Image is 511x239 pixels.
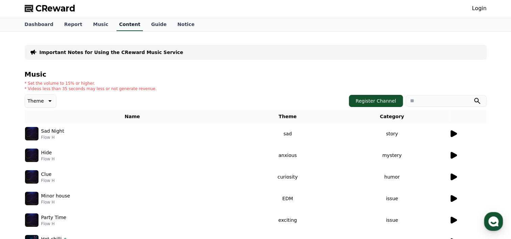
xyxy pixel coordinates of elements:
span: Messages [56,193,76,199]
td: story [335,123,449,144]
img: music [25,213,39,227]
p: Theme [28,96,44,106]
p: Clue [41,171,52,178]
td: EDM [240,188,335,209]
a: Report [59,18,88,31]
a: CReward [25,3,75,14]
a: Content [117,18,143,31]
a: Settings [87,183,130,200]
th: Name [25,110,240,123]
th: Theme [240,110,335,123]
button: Register Channel [349,95,403,107]
p: Party Time [41,214,67,221]
span: CReward [35,3,75,14]
p: Flow H [41,221,67,227]
p: Flow H [41,135,64,140]
h4: Music [25,71,487,78]
img: music [25,192,39,205]
button: Theme [25,94,56,108]
span: Settings [100,193,117,198]
p: Minor house [41,192,70,200]
a: Home [2,183,45,200]
td: issue [335,209,449,231]
p: Sad Night [41,128,64,135]
a: Guide [146,18,172,31]
a: Music [87,18,113,31]
img: music [25,149,39,162]
td: curiosity [240,166,335,188]
a: Dashboard [19,18,59,31]
td: issue [335,188,449,209]
p: Flow H [41,156,55,162]
th: Category [335,110,449,123]
a: Messages [45,183,87,200]
td: anxious [240,144,335,166]
td: humor [335,166,449,188]
a: Login [472,4,486,12]
img: music [25,170,39,184]
a: Important Notes for Using the CReward Music Service [40,49,183,56]
p: Flow H [41,200,70,205]
p: * Videos less than 35 seconds may less or not generate revenue. [25,86,157,91]
td: sad [240,123,335,144]
td: mystery [335,144,449,166]
p: * Set the volume to 15% or higher. [25,81,157,86]
p: Flow H [41,178,55,183]
a: Notice [172,18,200,31]
td: exciting [240,209,335,231]
span: Home [17,193,29,198]
p: Hide [41,149,52,156]
img: music [25,127,39,140]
